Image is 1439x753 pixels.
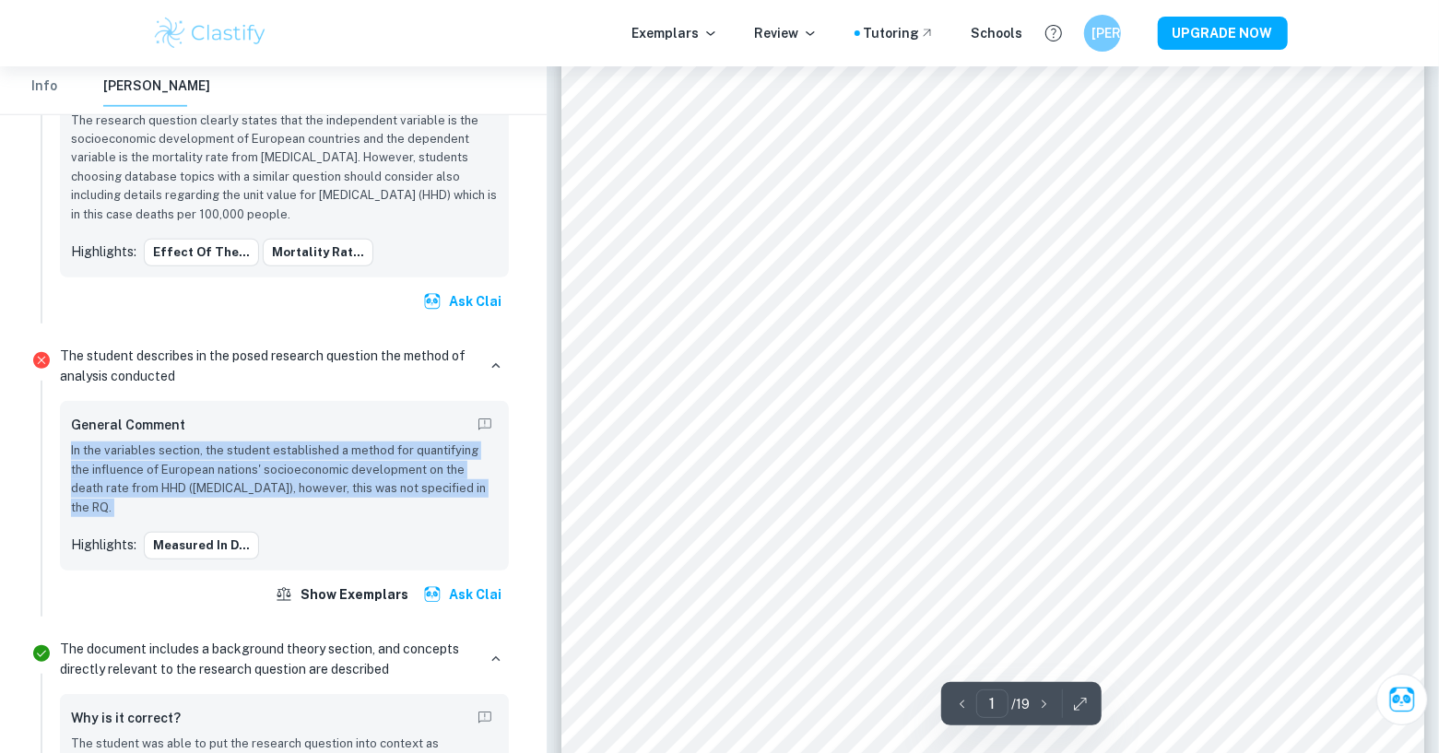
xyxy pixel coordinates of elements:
button: measured in d... [144,532,259,559]
p: Review [755,23,818,43]
button: Info [22,66,66,107]
button: mortality rat... [263,239,373,266]
p: / 19 [1012,694,1031,714]
p: In the variables section, the student established a method for quantifying the influence of Europ... [71,441,498,517]
button: [PERSON_NAME] [103,66,210,107]
button: Ask Clai [1376,674,1428,725]
p: The document includes a background theory section, and concepts directly relevant to the research... [60,639,476,679]
button: Show exemplars [271,578,416,611]
img: clai.svg [423,585,442,604]
p: The student describes in the posed research question the method of analysis conducted [60,346,476,386]
button: UPGRADE NOW [1158,17,1288,50]
p: Highlights: [71,241,136,262]
button: Report mistake/confusion [472,412,498,438]
button: effect of the... [144,239,259,266]
button: Ask Clai [419,285,509,318]
a: Tutoring [864,23,935,43]
button: Ask Clai [419,578,509,611]
button: [PERSON_NAME] [1084,15,1121,52]
h6: [PERSON_NAME] [1091,23,1113,43]
a: Schools [972,23,1023,43]
img: Clastify logo [152,15,269,52]
p: Exemplars [632,23,718,43]
svg: Correct [30,642,53,665]
img: clai.svg [423,292,442,311]
h6: General Comment [71,415,185,435]
button: Help and Feedback [1038,18,1069,49]
p: Highlights: [71,535,136,555]
p: The research question clearly states that the independent variable is the socioeconomic developme... [71,112,498,225]
h6: Why is it correct? [71,708,181,728]
svg: Incorrect [30,349,53,371]
button: Report mistake/confusion [472,705,498,731]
